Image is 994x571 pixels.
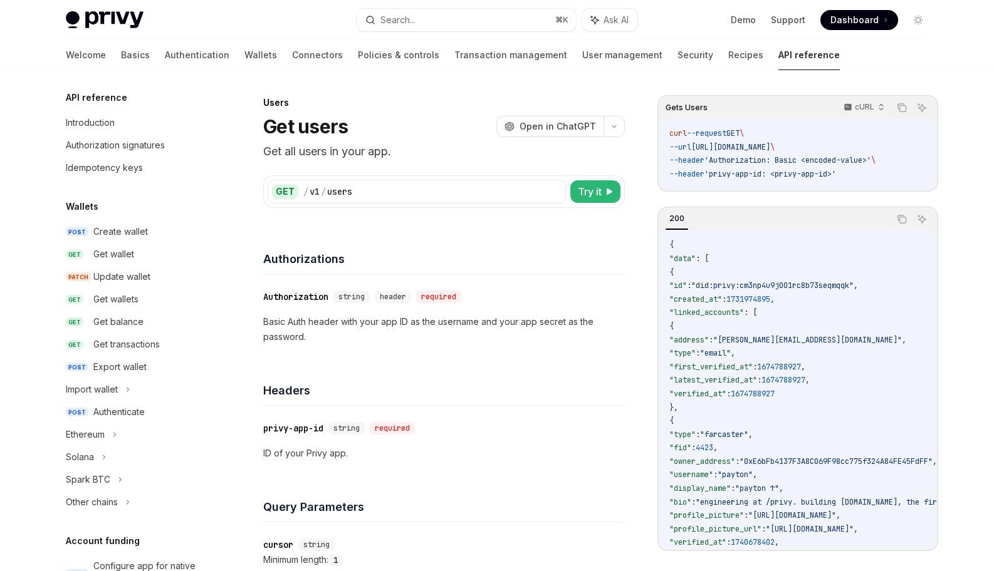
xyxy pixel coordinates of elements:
span: "profile_picture" [669,510,744,520]
span: string [338,292,365,302]
span: [URL][DOMAIN_NAME] [691,142,770,152]
div: Get transactions [93,337,160,352]
span: "type" [669,348,696,358]
button: Ask AI [914,100,930,116]
span: , [801,362,805,372]
h4: Authorizations [263,250,625,267]
button: Try it [570,180,620,203]
span: , [713,443,718,453]
a: POSTAuthenticate [56,401,216,423]
span: POST [66,363,88,372]
span: { [669,321,674,331]
a: Recipes [728,40,763,70]
span: : [744,510,748,520]
span: "[URL][DOMAIN_NAME]" [748,510,836,520]
div: Get wallets [93,292,139,307]
span: "id" [669,280,687,291]
a: User management [582,40,662,70]
span: "username" [669,470,713,480]
a: Wallets [244,40,277,70]
div: Get wallet [93,247,134,262]
span: Open in ChatGPT [520,120,596,133]
div: Authorization [263,291,328,303]
div: Spark BTC [66,472,110,487]
span: GET [66,250,83,259]
h5: Wallets [66,199,98,214]
div: GET [272,184,298,199]
h5: Account funding [66,533,140,548]
span: POST [66,227,88,237]
span: : [687,280,691,291]
span: , [731,348,735,358]
span: 1674788927 [757,362,801,372]
span: 'Authorization: Basic <encoded-value>' [704,155,871,165]
span: , [775,537,779,547]
span: GET [66,295,83,304]
span: "payton" [718,470,753,480]
div: Solana [66,450,94,465]
a: POSTCreate wallet [56,220,216,243]
span: : [726,389,731,399]
span: \ [740,128,744,138]
div: Import wallet [66,382,118,397]
span: "[URL][DOMAIN_NAME]" [766,524,854,534]
p: Get all users in your app. [263,143,625,160]
span: GET [66,340,83,349]
div: Export wallet [93,359,147,374]
span: "latest_verified_at" [669,375,757,385]
span: "type" [669,430,696,440]
span: --header [669,155,704,165]
span: , [805,375,810,385]
img: light logo [66,11,144,29]
div: / [321,185,326,198]
span: , [779,483,783,493]
span: : [722,294,726,304]
button: Toggle dark mode [908,10,928,30]
span: curl [669,128,687,138]
span: GET [726,128,740,138]
span: \ [770,142,775,152]
div: Authenticate [93,404,145,419]
a: API reference [778,40,840,70]
div: v1 [310,185,320,198]
span: "linked_accounts" [669,307,744,317]
span: "email" [700,348,731,358]
a: Transaction management [454,40,567,70]
a: POSTExport wallet [56,356,216,378]
span: "fid" [669,443,691,453]
div: Ethereum [66,427,105,442]
span: "farcaster" [700,430,748,440]
span: "0xE6bFb4137F3A8C069F98cc775f324A84FE45FdFF" [740,456,933,466]
div: Other chains [66,495,118,510]
a: Basics [121,40,150,70]
span: header [380,292,406,302]
a: Demo [731,14,756,26]
div: required [416,291,461,303]
span: "verified_at" [669,389,726,399]
a: GETGet wallet [56,243,216,265]
a: PATCHUpdate wallet [56,265,216,288]
span: string [333,423,360,433]
p: Basic Auth header with your app ID as the username and your app secret as the password. [263,314,625,344]
span: { [669,416,674,426]
span: "first_verified_at" [669,362,753,372]
div: required [370,422,415,435]
span: --header [669,169,704,179]
span: , [748,430,753,440]
span: 1674788927 [731,389,775,399]
a: GETGet balance [56,311,216,333]
button: Open in ChatGPT [496,116,604,137]
span: : [713,470,718,480]
h4: Headers [263,382,625,399]
span: }, [669,403,678,413]
span: 1674788927 [761,375,805,385]
p: cURL [855,102,874,112]
span: "[PERSON_NAME][EMAIL_ADDRESS][DOMAIN_NAME]" [713,335,902,345]
span: Gets Users [666,103,708,113]
span: : [696,430,700,440]
span: , [770,294,775,304]
a: Welcome [66,40,106,70]
a: Authentication [165,40,229,70]
div: / [303,185,308,198]
a: Dashboard [820,10,898,30]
